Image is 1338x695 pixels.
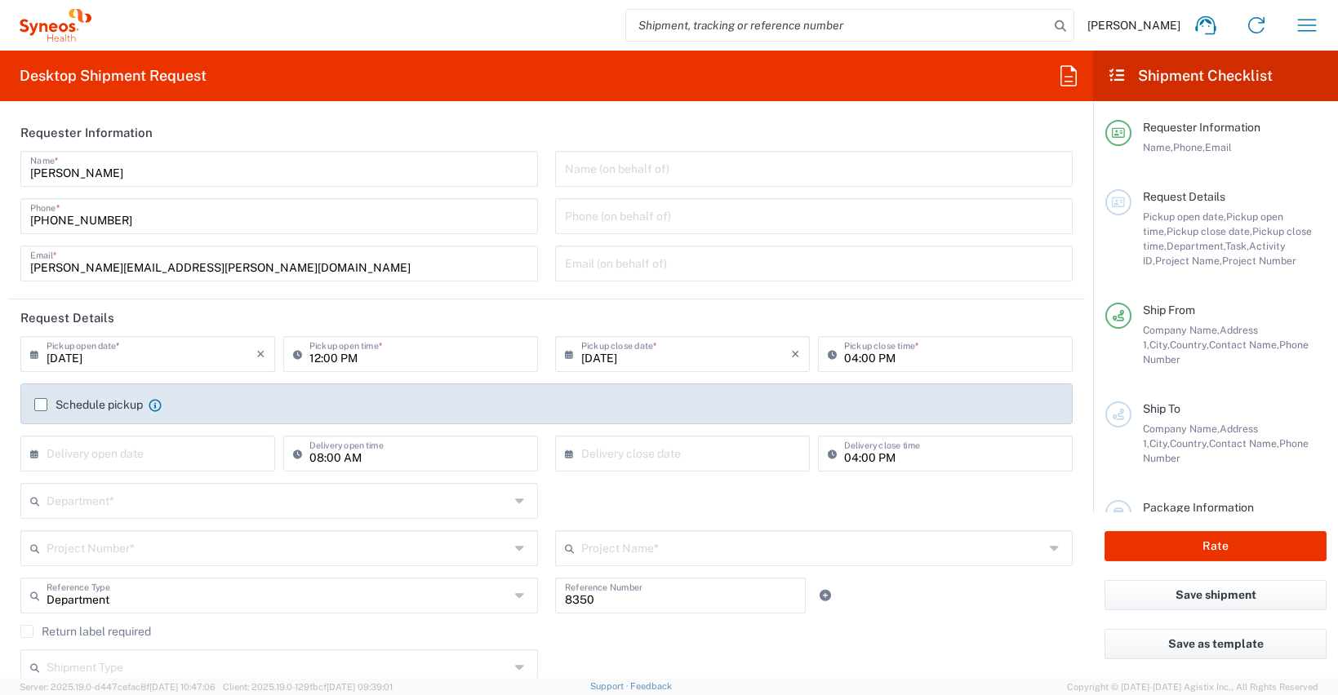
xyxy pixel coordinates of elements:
[149,682,216,692] span: [DATE] 10:47:06
[1209,339,1279,351] span: Contact Name,
[1143,423,1220,435] span: Company Name,
[630,681,672,691] a: Feedback
[626,10,1049,41] input: Shipment, tracking or reference number
[1170,437,1209,449] span: Country,
[1143,121,1260,134] span: Requester Information
[1173,141,1205,153] span: Phone,
[1170,339,1209,351] span: Country,
[814,584,837,607] a: Add Reference
[1067,680,1318,694] span: Copyright © [DATE]-[DATE] Agistix Inc., All Rights Reserved
[1105,629,1327,659] button: Save as template
[791,341,800,367] i: ×
[223,682,393,692] span: Client: 2025.19.0-129fbcf
[1143,402,1180,415] span: Ship To
[327,682,393,692] span: [DATE] 09:39:01
[1105,580,1327,610] button: Save shipment
[256,341,265,367] i: ×
[20,66,207,86] h2: Desktop Shipment Request
[34,398,143,411] label: Schedule pickup
[20,625,151,638] label: Return label required
[20,310,114,326] h2: Request Details
[1143,141,1173,153] span: Name,
[1149,437,1170,449] span: City,
[1225,240,1249,252] span: Task,
[1087,18,1180,33] span: [PERSON_NAME]
[1149,339,1170,351] span: City,
[1108,66,1273,86] h2: Shipment Checklist
[1143,190,1225,203] span: Request Details
[20,682,216,692] span: Server: 2025.19.0-d447cefac8f
[1222,255,1296,267] span: Project Number
[1209,437,1279,449] span: Contact Name,
[1143,210,1226,223] span: Pickup open date,
[1143,303,1195,317] span: Ship From
[1105,531,1327,561] button: Rate
[20,125,153,141] h2: Requester Information
[1205,141,1232,153] span: Email
[1143,501,1254,514] span: Package Information
[1167,225,1252,237] span: Pickup close date,
[1143,324,1220,336] span: Company Name,
[1155,255,1222,267] span: Project Name,
[590,681,631,691] a: Support
[1167,240,1225,252] span: Department,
